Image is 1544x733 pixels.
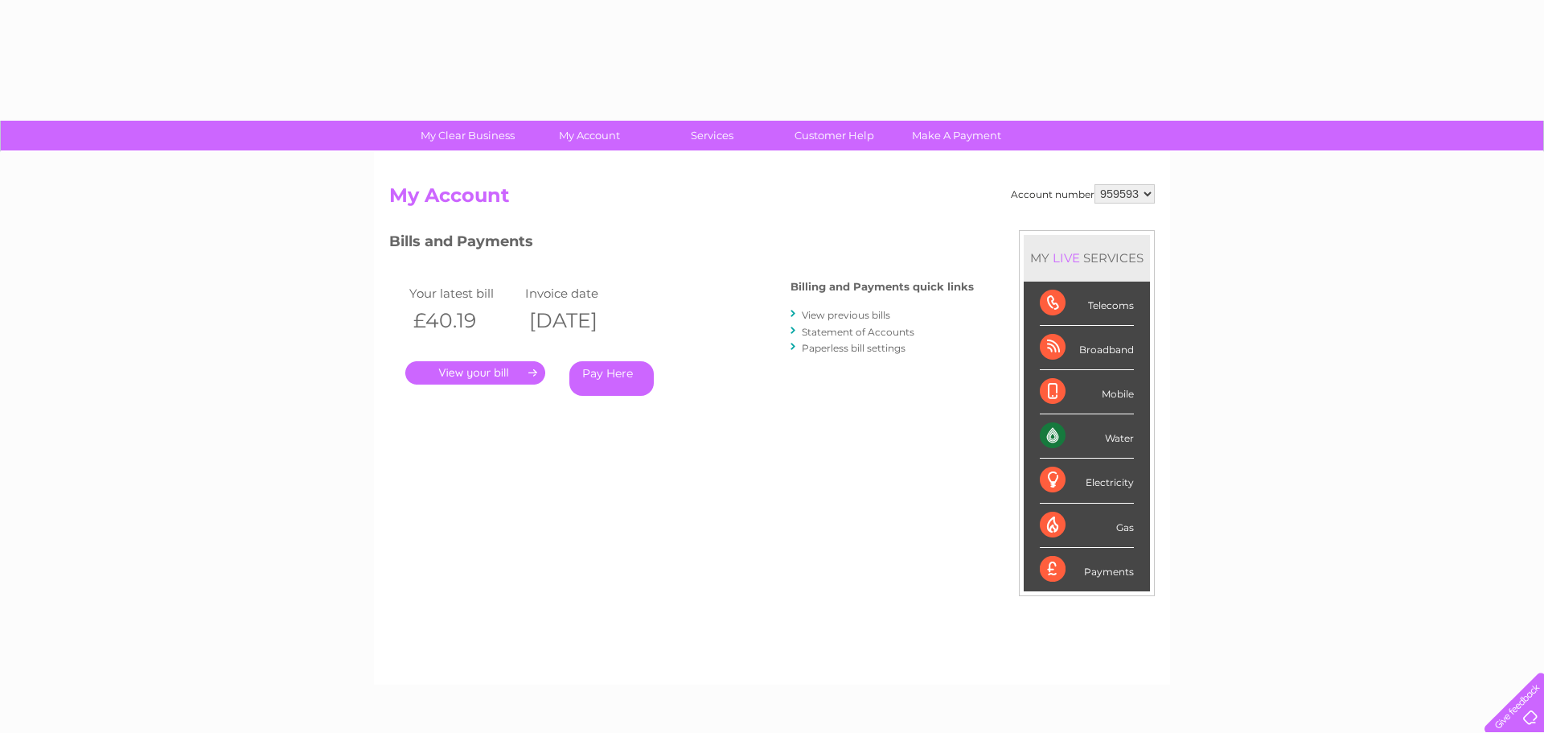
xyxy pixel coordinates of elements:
div: Gas [1040,504,1134,548]
a: Services [646,121,778,150]
div: Mobile [1040,370,1134,414]
a: My Clear Business [401,121,534,150]
div: Telecoms [1040,282,1134,326]
h4: Billing and Payments quick links [790,281,974,293]
div: Payments [1040,548,1134,591]
th: [DATE] [521,304,637,337]
td: Your latest bill [405,282,521,304]
a: Statement of Accounts [802,326,914,338]
a: . [405,361,545,385]
a: Make A Payment [890,121,1023,150]
a: View previous bills [802,309,890,321]
h2: My Account [389,184,1155,215]
a: Pay Here [569,361,654,396]
a: Customer Help [768,121,901,150]
a: My Account [524,121,656,150]
a: Paperless bill settings [802,342,905,354]
div: Water [1040,414,1134,459]
div: Electricity [1040,459,1134,503]
div: Account number [1011,184,1155,204]
div: MY SERVICES [1024,235,1150,281]
div: Broadband [1040,326,1134,370]
td: Invoice date [521,282,637,304]
th: £40.19 [405,304,521,337]
h3: Bills and Payments [389,230,974,258]
div: LIVE [1049,250,1083,266]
